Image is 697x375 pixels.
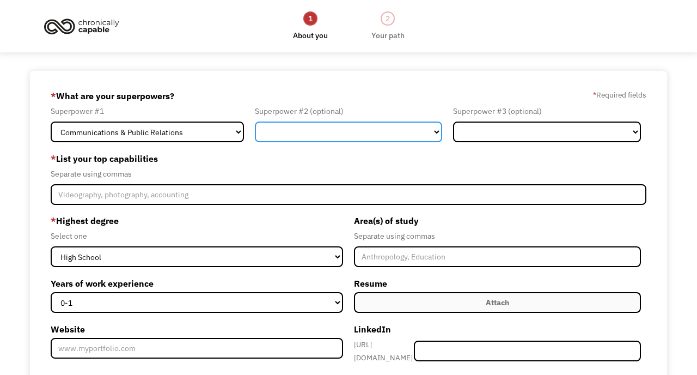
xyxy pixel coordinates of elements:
[354,246,641,267] input: Anthropology, Education
[371,10,405,42] a: 2Your path
[293,10,328,42] a: 1About you
[354,320,641,338] label: LinkedIn
[303,11,317,26] div: 1
[486,296,509,309] div: Attach
[593,88,646,101] label: Required fields
[51,212,343,229] label: Highest degree
[51,320,343,338] label: Website
[51,184,646,205] input: Videography, photography, accounting
[354,275,641,292] label: Resume
[51,150,646,167] label: List your top capabilities
[293,29,328,42] div: About you
[51,275,343,292] label: Years of work experience
[453,105,640,118] div: Superpower #3 (optional)
[354,212,641,229] label: Area(s) of study
[371,29,405,42] div: Your path
[255,105,442,118] div: Superpower #2 (optional)
[354,229,641,243] div: Separate using commas
[51,167,646,180] div: Separate using commas
[51,338,343,359] input: www.myportfolio.com
[381,11,395,26] div: 2
[354,338,414,364] div: [URL][DOMAIN_NAME]
[51,87,174,105] label: What are your superpowers?
[51,229,343,243] div: Select one
[354,292,641,313] label: Attach
[51,105,243,118] div: Superpower #1
[41,14,123,38] img: Chronically Capable logo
